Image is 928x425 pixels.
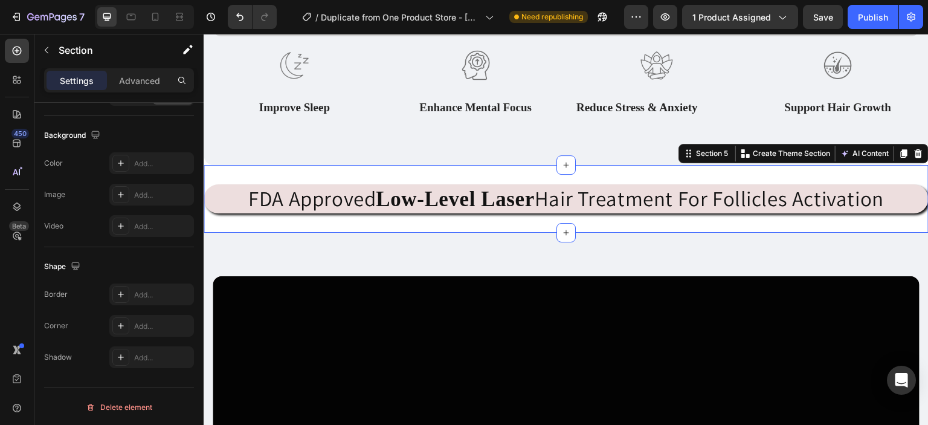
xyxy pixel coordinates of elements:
[610,12,659,51] img: Alt Image
[204,34,928,425] iframe: Design area
[44,289,68,300] div: Border
[858,11,888,24] div: Publish
[86,400,152,415] div: Delete element
[134,290,191,300] div: Add...
[44,320,68,331] div: Corner
[373,67,533,82] p: Reduce Stress & Anxiety
[315,11,318,24] span: /
[60,74,94,87] p: Settings
[554,67,715,82] p: Support Hair Growth
[44,221,63,232] div: Video
[134,221,191,232] div: Add...
[887,366,916,395] div: Open Intercom Messenger
[59,43,158,57] p: Section
[228,5,277,29] div: Undo/Redo
[134,321,191,332] div: Add...
[848,5,898,29] button: Publish
[813,12,833,22] span: Save
[5,5,90,29] button: 7
[11,129,29,138] div: 450
[682,5,798,29] button: 1 product assigned
[79,10,85,24] p: 7
[634,112,688,127] button: AI Content
[9,221,29,231] div: Beta
[321,11,480,24] span: Duplicate from One Product Store - [DATE] 19:55:56
[172,154,331,177] strong: Low-Level Laser
[44,352,72,363] div: Shadow
[44,128,103,144] div: Background
[44,189,65,200] div: Image
[44,398,194,417] button: Delete element
[44,259,83,275] div: Shape
[134,158,191,169] div: Add...
[44,158,63,169] div: Color
[803,5,843,29] button: Save
[134,352,191,363] div: Add...
[134,190,191,201] div: Add...
[490,114,527,125] div: Section 5
[521,11,583,22] span: Need republishing
[549,114,627,125] p: Create Theme Section
[692,11,771,24] span: 1 product assigned
[119,74,160,87] p: Advanced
